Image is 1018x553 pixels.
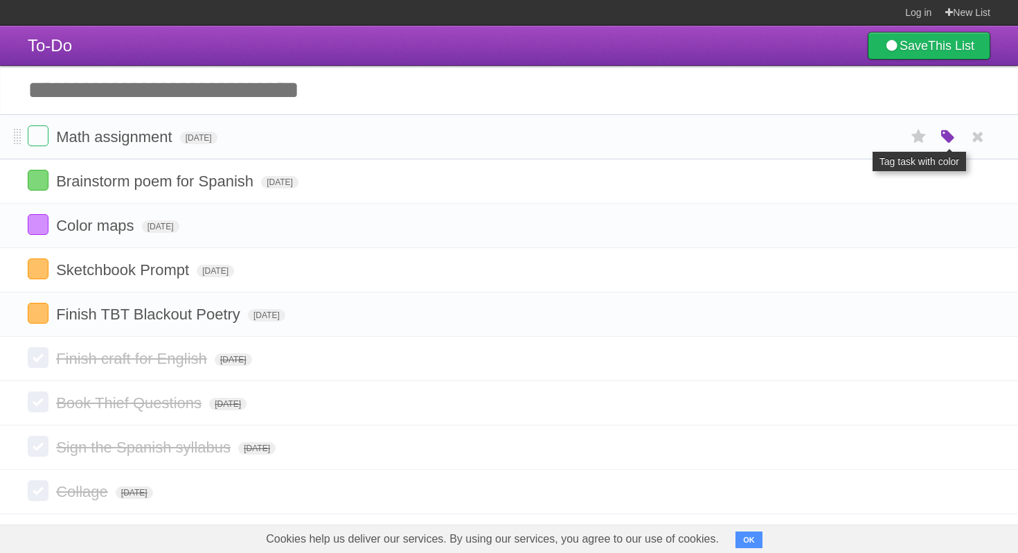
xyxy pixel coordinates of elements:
[56,483,111,500] span: Collage
[116,486,153,499] span: [DATE]
[28,347,48,368] label: Done
[238,442,276,455] span: [DATE]
[215,353,252,366] span: [DATE]
[56,439,234,456] span: Sign the Spanish syllabus
[56,173,257,190] span: Brainstorm poem for Spanish
[56,261,193,279] span: Sketchbook Prompt
[248,309,285,322] span: [DATE]
[28,480,48,501] label: Done
[56,217,137,234] span: Color maps
[142,220,179,233] span: [DATE]
[928,39,974,53] b: This List
[28,125,48,146] label: Done
[209,398,247,410] span: [DATE]
[56,394,205,412] span: Book Thief Questions
[252,525,733,553] span: Cookies help us deliver our services. By using our services, you agree to our use of cookies.
[56,128,176,146] span: Math assignment
[28,258,48,279] label: Done
[28,214,48,235] label: Done
[28,303,48,324] label: Done
[56,306,244,323] span: Finish TBT Blackout Poetry
[261,176,298,188] span: [DATE]
[28,170,48,191] label: Done
[735,532,762,548] button: OK
[906,125,932,148] label: Star task
[197,265,234,277] span: [DATE]
[56,350,211,367] span: Finish craft for English
[28,392,48,412] label: Done
[180,132,217,144] span: [DATE]
[28,436,48,457] label: Done
[868,32,990,60] a: SaveThis List
[28,36,72,55] span: To-Do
